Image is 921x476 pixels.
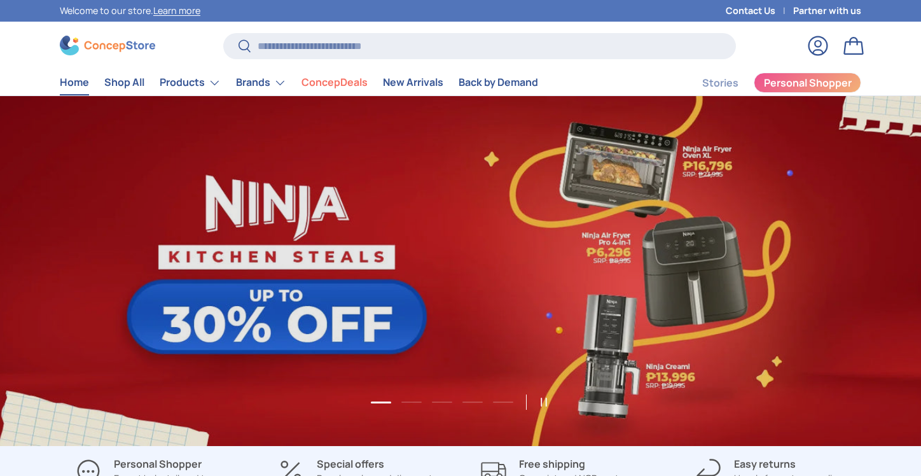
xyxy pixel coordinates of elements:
summary: Brands [228,70,294,95]
a: Learn more [153,4,200,17]
a: Shop All [104,70,144,95]
a: Products [160,70,221,95]
strong: Personal Shopper [114,457,202,471]
summary: Products [152,70,228,95]
a: Contact Us [726,4,793,18]
a: ConcepDeals [301,70,368,95]
nav: Primary [60,70,538,95]
strong: Free shipping [519,457,585,471]
strong: Special offers [317,457,384,471]
img: ConcepStore [60,36,155,55]
nav: Secondary [672,70,861,95]
span: Personal Shopper [764,78,852,88]
a: New Arrivals [383,70,443,95]
a: Home [60,70,89,95]
strong: Easy returns [734,457,796,471]
a: Personal Shopper [754,73,861,93]
p: Welcome to our store. [60,4,200,18]
a: Back by Demand [459,70,538,95]
a: Partner with us [793,4,861,18]
a: Stories [702,71,738,95]
a: Brands [236,70,286,95]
